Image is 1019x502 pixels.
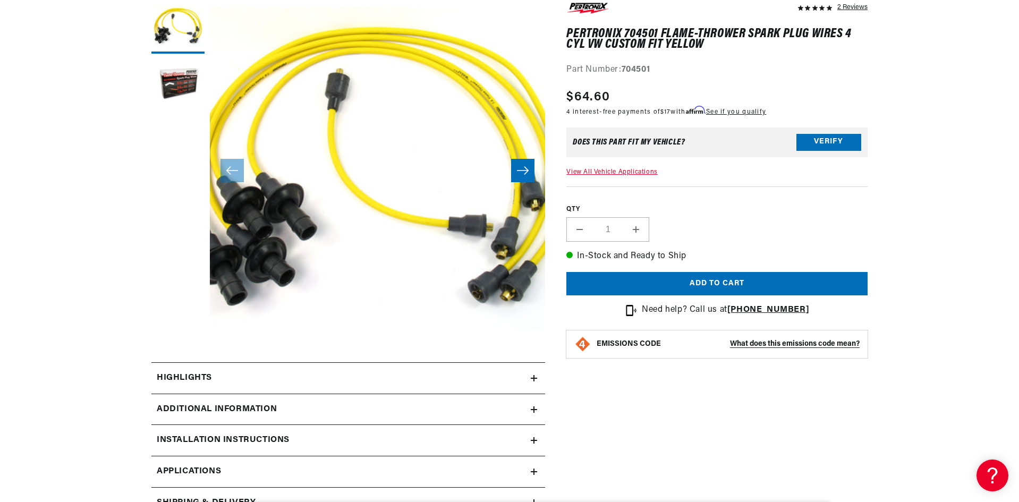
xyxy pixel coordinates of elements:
[796,134,861,151] button: Verify
[157,433,290,447] h2: Installation instructions
[566,29,868,50] h1: PerTronix 704501 Flame-Thrower Spark Plug Wires 4 cyl VW Custom Fit Yellow
[151,1,205,54] button: Load image 1 in gallery view
[157,403,277,416] h2: Additional Information
[686,106,704,114] span: Affirm
[660,109,671,115] span: $17
[730,340,860,348] strong: What does this emissions code mean?
[566,107,766,117] p: 4 interest-free payments of with .
[597,339,860,349] button: EMISSIONS CODEWhat does this emissions code mean?
[151,425,545,456] summary: Installation instructions
[566,88,610,107] span: $64.60
[566,169,657,175] a: View All Vehicle Applications
[566,205,868,214] label: QTY
[566,250,868,263] p: In-Stock and Ready to Ship
[151,394,545,425] summary: Additional Information
[566,63,868,77] div: Part Number:
[151,363,545,394] summary: Highlights
[151,456,545,488] a: Applications
[511,159,534,182] button: Slide right
[566,272,868,296] button: Add to cart
[706,109,766,115] a: See if you qualify - Learn more about Affirm Financing (opens in modal)
[157,371,212,385] h2: Highlights
[157,465,221,479] span: Applications
[837,1,868,13] div: 2 Reviews
[220,159,244,182] button: Slide left
[151,1,545,341] media-gallery: Gallery Viewer
[574,336,591,353] img: Emissions code
[597,340,661,348] strong: EMISSIONS CODE
[573,138,685,147] div: Does This part fit My vehicle?
[151,59,205,112] button: Load image 2 in gallery view
[642,303,809,317] p: Need help? Call us at
[622,65,650,74] strong: 704501
[727,305,809,314] a: [PHONE_NUMBER]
